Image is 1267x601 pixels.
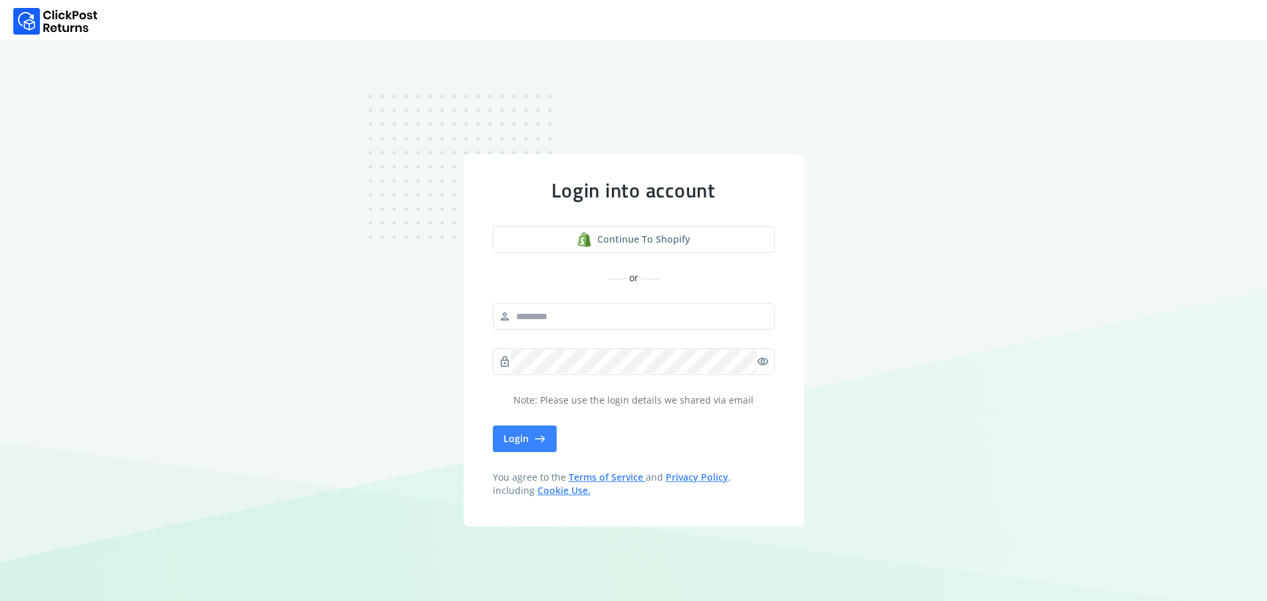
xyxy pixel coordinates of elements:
[493,271,775,285] div: or
[493,425,557,452] button: Login east
[493,178,775,202] div: Login into account
[577,232,592,247] img: shopify logo
[13,8,98,35] img: Logo
[569,471,646,483] a: Terms of Service
[666,471,728,483] a: Privacy Policy
[499,307,511,326] span: person
[493,226,775,253] a: shopify logoContinue to shopify
[537,484,591,497] a: Cookie Use.
[499,352,511,371] span: lock
[493,471,775,497] span: You agree to the and , including
[534,429,546,448] span: east
[597,233,690,246] span: Continue to shopify
[493,226,775,253] button: Continue to shopify
[493,394,775,407] p: Note: Please use the login details we shared via email
[757,352,769,371] span: visibility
